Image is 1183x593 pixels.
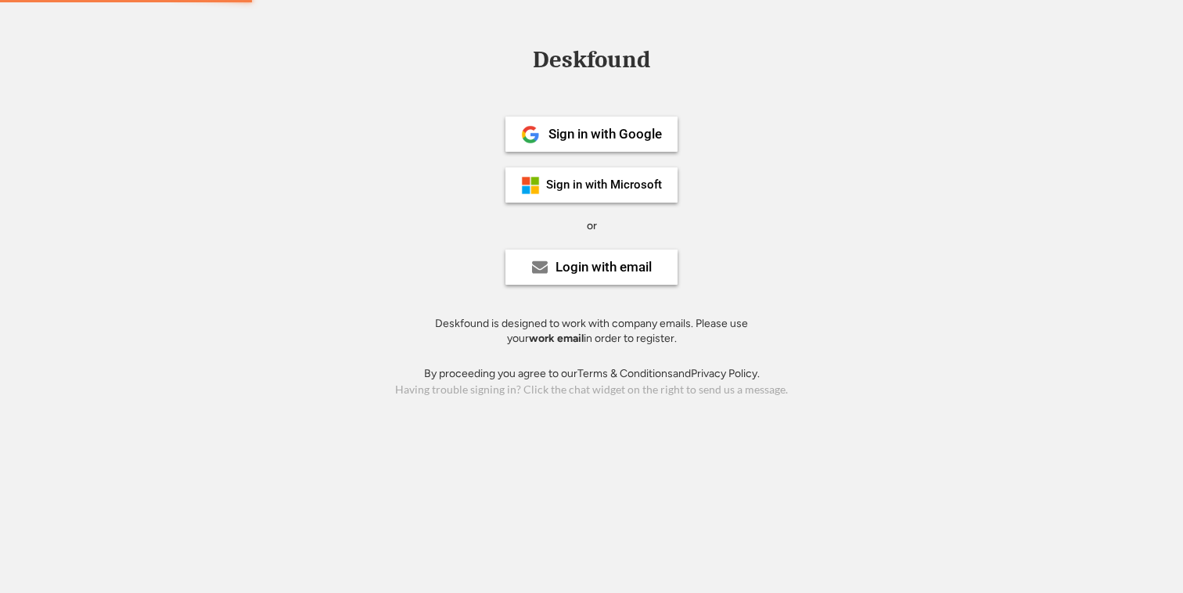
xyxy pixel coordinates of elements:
a: Privacy Policy. [691,367,760,380]
div: Deskfound is designed to work with company emails. Please use your in order to register. [415,316,768,347]
div: or [587,218,597,234]
div: By proceeding you agree to our and [424,366,760,382]
div: Login with email [556,261,652,274]
div: Sign in with Google [548,128,662,141]
img: ms-symbollockup_mssymbol_19.png [521,176,540,195]
a: Terms & Conditions [577,367,673,380]
strong: work email [529,332,584,345]
div: Sign in with Microsoft [546,179,662,191]
img: 1024px-Google__G__Logo.svg.png [521,125,540,144]
div: Deskfound [525,48,658,72]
